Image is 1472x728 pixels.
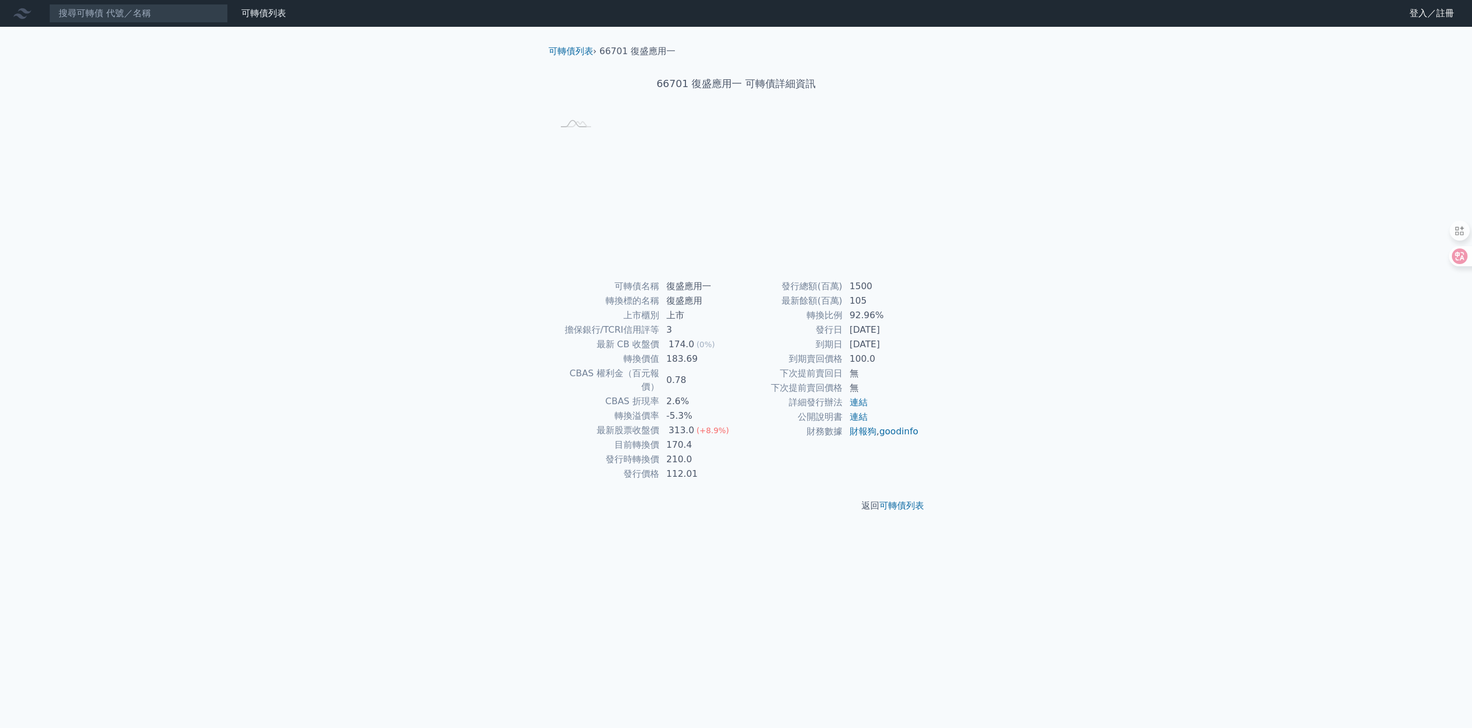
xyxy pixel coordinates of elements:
[666,338,697,351] div: 174.0
[736,323,843,337] td: 發行日
[660,294,736,308] td: 復盛應用
[553,394,660,409] td: CBAS 折現率
[843,381,920,395] td: 無
[697,340,715,349] span: (0%)
[1400,4,1463,22] a: 登入／註冊
[49,4,228,23] input: 搜尋可轉債 代號／名稱
[553,467,660,481] td: 發行價格
[553,352,660,366] td: 轉換價值
[549,46,593,56] a: 可轉債列表
[553,366,660,394] td: CBAS 權利金（百元報價）
[660,467,736,481] td: 112.01
[736,352,843,366] td: 到期賣回價格
[843,424,920,439] td: ,
[553,337,660,352] td: 最新 CB 收盤價
[850,426,876,437] a: 財報狗
[850,397,868,408] a: 連結
[736,410,843,424] td: 公開說明書
[553,308,660,323] td: 上市櫃別
[843,308,920,323] td: 92.96%
[660,409,736,423] td: -5.3%
[553,452,660,467] td: 發行時轉換價
[660,308,736,323] td: 上市
[879,426,918,437] a: goodinfo
[736,381,843,395] td: 下次提前賣回價格
[736,279,843,294] td: 發行總額(百萬)
[843,279,920,294] td: 1500
[843,294,920,308] td: 105
[660,366,736,394] td: 0.78
[843,337,920,352] td: [DATE]
[697,426,729,435] span: (+8.9%)
[660,438,736,452] td: 170.4
[660,323,736,337] td: 3
[553,294,660,308] td: 轉換標的名稱
[736,395,843,410] td: 詳細發行辦法
[540,499,933,513] p: 返回
[843,323,920,337] td: [DATE]
[660,452,736,467] td: 210.0
[660,352,736,366] td: 183.69
[736,366,843,381] td: 下次提前賣回日
[666,424,697,437] div: 313.0
[736,424,843,439] td: 財務數據
[736,308,843,323] td: 轉換比例
[553,409,660,423] td: 轉換溢價率
[553,323,660,337] td: 擔保銀行/TCRI信用評等
[843,352,920,366] td: 100.0
[549,45,597,58] li: ›
[879,500,924,511] a: 可轉債列表
[241,8,286,18] a: 可轉債列表
[736,337,843,352] td: 到期日
[660,279,736,294] td: 復盛應用一
[553,423,660,438] td: 最新股票收盤價
[660,394,736,409] td: 2.6%
[843,366,920,381] td: 無
[553,279,660,294] td: 可轉債名稱
[540,76,933,92] h1: 66701 復盛應用一 可轉債詳細資訊
[599,45,675,58] li: 66701 復盛應用一
[553,438,660,452] td: 目前轉換價
[850,411,868,422] a: 連結
[736,294,843,308] td: 最新餘額(百萬)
